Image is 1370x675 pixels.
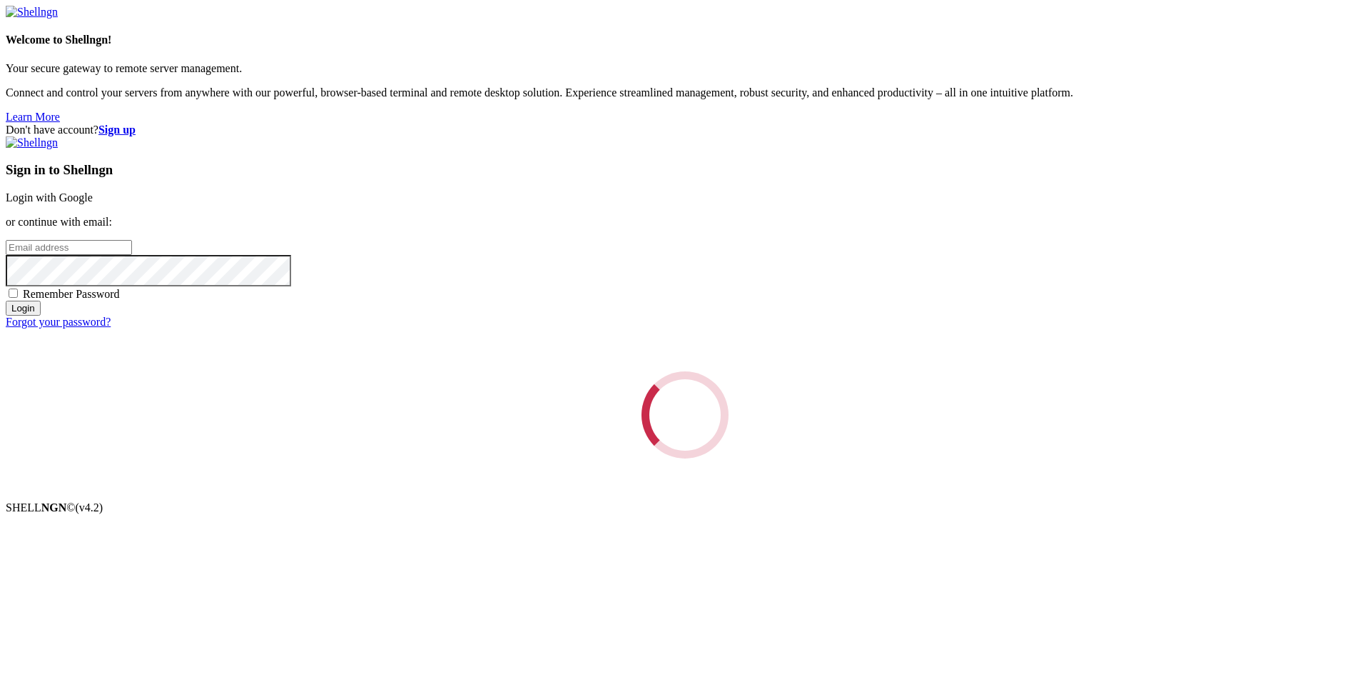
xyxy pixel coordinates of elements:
input: Login [6,301,41,316]
b: NGN [41,501,67,514]
a: Sign up [98,124,136,136]
span: SHELL © [6,501,103,514]
p: Your secure gateway to remote server management. [6,62,1364,75]
input: Remember Password [9,289,18,298]
img: Shellngn [6,6,58,19]
div: Loading... [641,371,729,459]
a: Forgot your password? [6,316,111,328]
a: Login with Google [6,191,93,204]
span: 4.2.0 [76,501,103,514]
div: Don't have account? [6,124,1364,136]
input: Email address [6,240,132,255]
h4: Welcome to Shellngn! [6,34,1364,46]
img: Shellngn [6,136,58,149]
h3: Sign in to Shellngn [6,162,1364,178]
span: Remember Password [23,288,120,300]
p: or continue with email: [6,216,1364,229]
p: Connect and control your servers from anywhere with our powerful, browser-based terminal and remo... [6,86,1364,99]
a: Learn More [6,111,60,123]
